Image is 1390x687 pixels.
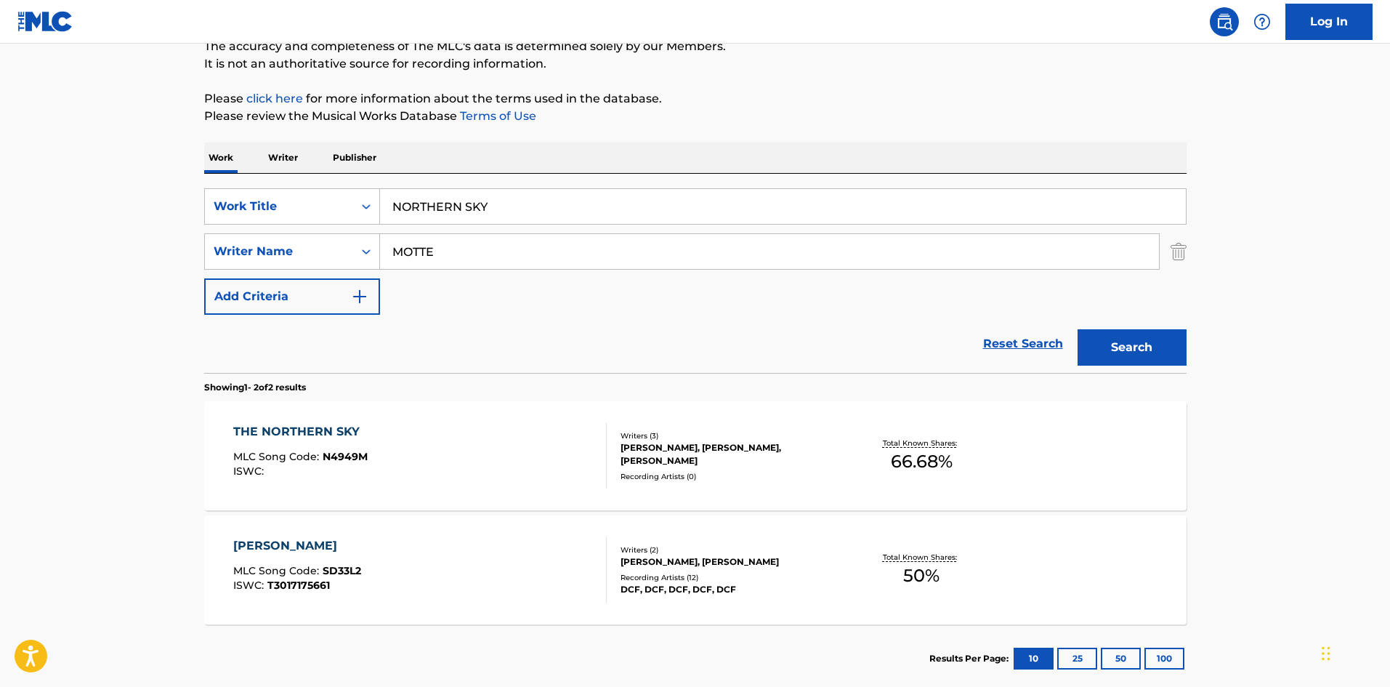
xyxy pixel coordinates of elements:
[1101,648,1141,670] button: 50
[621,572,840,583] div: Recording Artists ( 12 )
[1322,632,1330,675] div: Drag
[1171,233,1187,270] img: Delete Criterion
[246,92,303,105] a: click here
[1216,13,1233,31] img: search
[204,401,1187,510] a: THE NORTHERN SKYMLC Song Code:N4949MISWC:Writers (3)[PERSON_NAME], [PERSON_NAME], [PERSON_NAME]Re...
[976,328,1070,360] a: Reset Search
[621,441,840,467] div: [PERSON_NAME], [PERSON_NAME], [PERSON_NAME]
[621,471,840,482] div: Recording Artists ( 0 )
[621,430,840,441] div: Writers ( 3 )
[233,450,323,463] span: MLC Song Code :
[204,188,1187,373] form: Search Form
[214,243,344,260] div: Writer Name
[204,142,238,173] p: Work
[1317,617,1390,687] iframe: Chat Widget
[204,55,1187,73] p: It is not an authoritative source for recording information.
[233,564,323,577] span: MLC Song Code :
[1253,13,1271,31] img: help
[1210,7,1239,36] a: Public Search
[903,563,940,589] span: 50 %
[264,142,302,173] p: Writer
[267,579,330,592] span: T3017175661
[323,564,361,577] span: SD33L2
[204,515,1187,624] a: [PERSON_NAME]MLC Song Code:SD33L2ISWC:T3017175661Writers (2)[PERSON_NAME], [PERSON_NAME]Recording...
[457,109,536,123] a: Terms of Use
[204,38,1187,55] p: The accuracy and completeness of The MLC's data is determined solely by our Members.
[233,537,361,555] div: [PERSON_NAME]
[621,555,840,569] div: [PERSON_NAME], [PERSON_NAME]
[233,423,368,441] div: THE NORTHERN SKY
[204,108,1187,125] p: Please review the Musical Works Database
[1285,4,1373,40] a: Log In
[328,142,381,173] p: Publisher
[214,198,344,215] div: Work Title
[621,545,840,555] div: Writers ( 2 )
[891,449,953,475] span: 66.68 %
[929,652,1012,665] p: Results Per Page:
[204,90,1187,108] p: Please for more information about the terms used in the database.
[204,381,306,394] p: Showing 1 - 2 of 2 results
[1248,7,1277,36] div: Help
[233,579,267,592] span: ISWC :
[233,465,267,478] span: ISWC :
[1144,648,1184,670] button: 100
[323,450,368,463] span: N4949M
[1014,648,1054,670] button: 10
[621,583,840,596] div: DCF, DCF, DCF, DCF, DCF
[883,438,961,449] p: Total Known Shares:
[1057,648,1097,670] button: 25
[351,288,368,305] img: 9d2ae6d4665cec9f34b9.svg
[1078,329,1187,366] button: Search
[204,278,380,315] button: Add Criteria
[883,552,961,563] p: Total Known Shares:
[17,11,73,32] img: MLC Logo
